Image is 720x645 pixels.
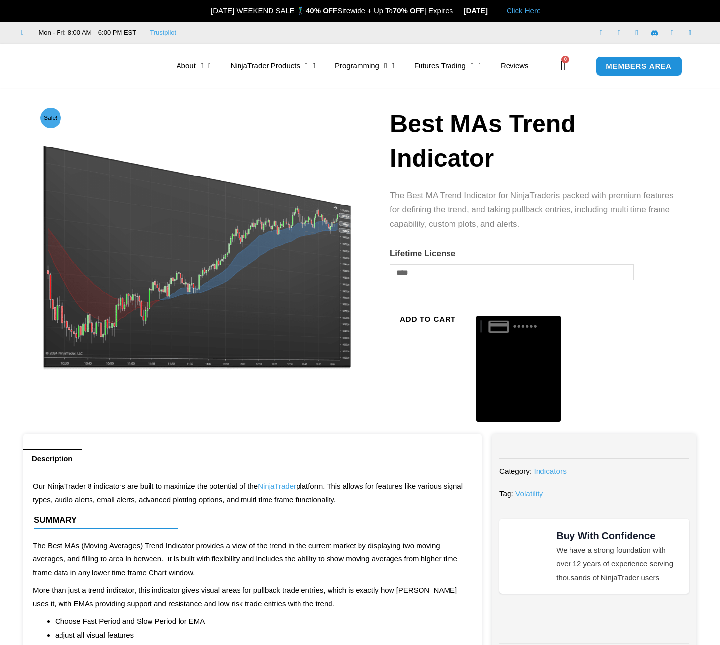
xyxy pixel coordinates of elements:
label: Lifetime License [390,249,455,258]
p: We have a strong foundation with over 12 years of experience serving thousands of NinjaTrader users. [556,543,679,585]
iframe: Secure payment input frame [474,309,563,310]
a: Indicators [534,467,567,475]
img: 🏭 [488,7,496,14]
img: ⌛ [453,7,461,14]
span: MEMBERS AREA [606,62,672,70]
span: Category: [499,467,532,475]
span: Sale! [40,108,61,128]
span: Tag: [499,489,513,498]
img: Best MA [37,105,354,370]
a: NinjaTrader [258,482,296,490]
span: 0 [561,56,569,63]
span: The Best MA Trend Indicator for NinjaTrader [390,191,554,200]
strong: 40% OFF [306,6,337,15]
a: Description [23,449,82,468]
span: adjust all visual features [55,631,134,639]
button: Add to cart [390,310,466,327]
a: Futures Trading [404,55,491,77]
text: •••••• [513,321,538,332]
a: MEMBERS AREA [596,56,682,76]
span: Mon - Fri: 8:00 AM – 6:00 PM EST [36,27,137,39]
span: Choose Fast Period and Slow Period for EMA [55,617,205,625]
span: The Best MAs (Moving Averages) Trend Indicator provides a view of the trend in the current market... [33,541,457,577]
a: Programming [325,55,404,77]
a: About [167,55,221,77]
a: NinjaTrader Products [221,55,325,77]
p: More than just a trend indicator, this indicator gives visual areas for pullback trade entries, w... [33,584,472,611]
img: 🎉 [203,7,210,14]
img: LogoAI | Affordable Indicators – NinjaTrader [33,48,139,84]
img: mark thumbs good 43913 | Affordable Indicators – NinjaTrader [509,538,544,574]
h4: Summary [34,515,463,525]
strong: 70% OFF [393,6,424,15]
span: Our NinjaTrader 8 indicators are built to maximize the potential of the platform. This allows for... [33,482,463,504]
strong: [DATE] [463,6,496,15]
span: is packed with premium features for defining the trend, and taking pullback entries, including mu... [390,191,674,229]
a: Trustpilot [150,27,176,39]
a: 0 [546,52,580,80]
nav: Menu [167,55,558,77]
a: Click Here [507,6,540,15]
h3: Buy With Confidence [556,528,679,543]
button: Buy with GPay [476,316,561,422]
img: NinjaTrader Wordmark color RGB | Affordable Indicators – NinjaTrader [520,610,668,628]
span: [DATE] WEEKEND SALE 🏌️‍♂️ Sitewide + Up To | Expires [201,6,464,15]
a: Reviews [491,55,539,77]
a: Volatility [515,489,543,498]
h1: Best MAs Trend Indicator [390,107,677,176]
